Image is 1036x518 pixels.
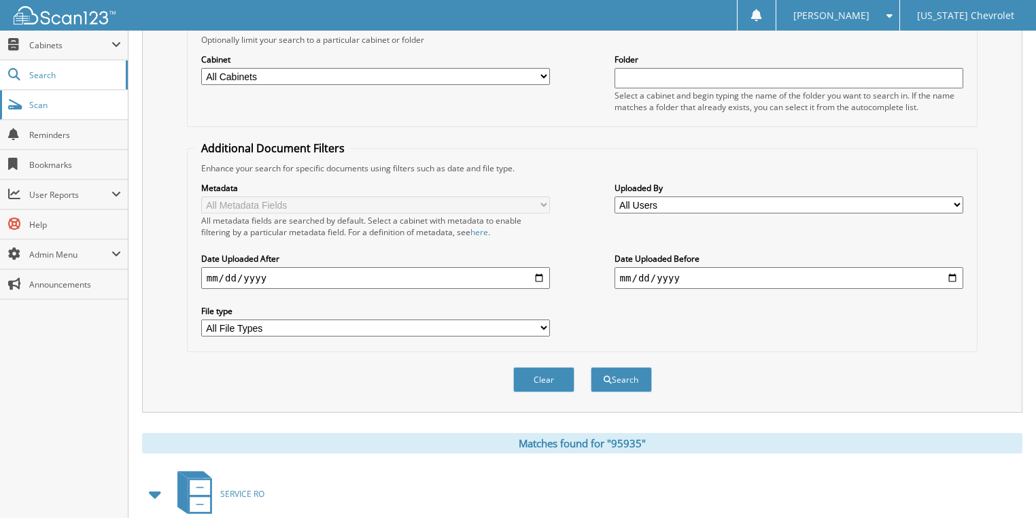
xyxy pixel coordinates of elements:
span: Announcements [29,279,121,290]
label: Uploaded By [615,182,964,194]
span: SERVICE RO [220,488,264,500]
div: Enhance your search for specific documents using filters such as date and file type. [194,162,971,174]
label: Date Uploaded After [201,253,551,264]
div: All metadata fields are searched by default. Select a cabinet with metadata to enable filtering b... [201,215,551,238]
input: end [615,267,964,289]
span: Reminders [29,129,121,141]
span: Search [29,69,119,81]
span: Help [29,219,121,230]
button: Search [591,367,652,392]
span: [US_STATE] Chevrolet [917,12,1014,20]
div: Select a cabinet and begin typing the name of the folder you want to search in. If the name match... [615,90,964,113]
iframe: Chat Widget [968,453,1036,518]
div: Optionally limit your search to a particular cabinet or folder [194,34,971,46]
label: Folder [615,54,964,65]
span: Scan [29,99,121,111]
span: [PERSON_NAME] [793,12,869,20]
label: Date Uploaded Before [615,253,964,264]
div: Matches found for "95935" [142,433,1022,453]
a: here [470,226,488,238]
label: File type [201,305,551,317]
label: Metadata [201,182,551,194]
span: Admin Menu [29,249,111,260]
legend: Additional Document Filters [194,141,351,156]
span: Cabinets [29,39,111,51]
label: Cabinet [201,54,551,65]
span: Bookmarks [29,159,121,171]
span: User Reports [29,189,111,201]
input: start [201,267,551,289]
button: Clear [513,367,574,392]
img: scan123-logo-white.svg [14,6,116,24]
